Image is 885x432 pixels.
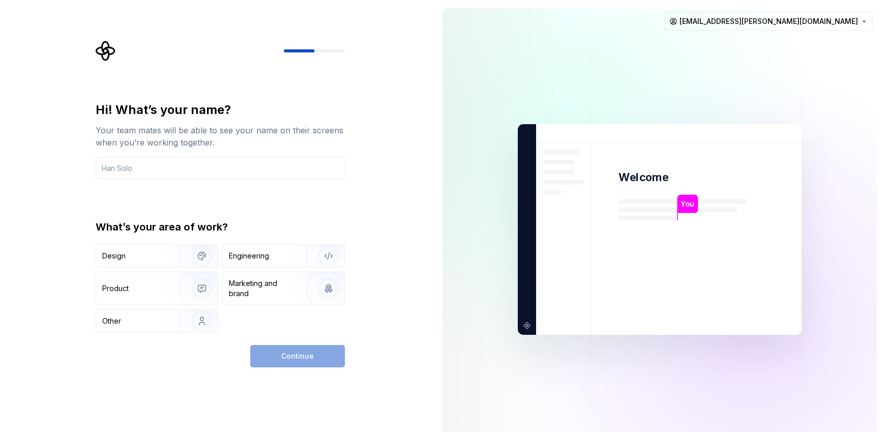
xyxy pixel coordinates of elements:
[680,16,858,26] span: [EMAIL_ADDRESS][PERSON_NAME][DOMAIN_NAME]
[681,198,694,210] p: You
[229,251,269,261] div: Engineering
[618,170,668,185] p: Welcome
[96,102,345,118] div: Hi! What’s your name?
[96,220,345,234] div: What’s your area of work?
[229,278,298,299] div: Marketing and brand
[665,12,873,31] button: [EMAIL_ADDRESS][PERSON_NAME][DOMAIN_NAME]
[102,283,129,294] div: Product
[102,251,126,261] div: Design
[96,157,345,179] input: Han Solo
[96,41,116,61] svg: Supernova Logo
[102,316,121,326] div: Other
[96,124,345,149] div: Your team mates will be able to see your name on their screens when you’re working together.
